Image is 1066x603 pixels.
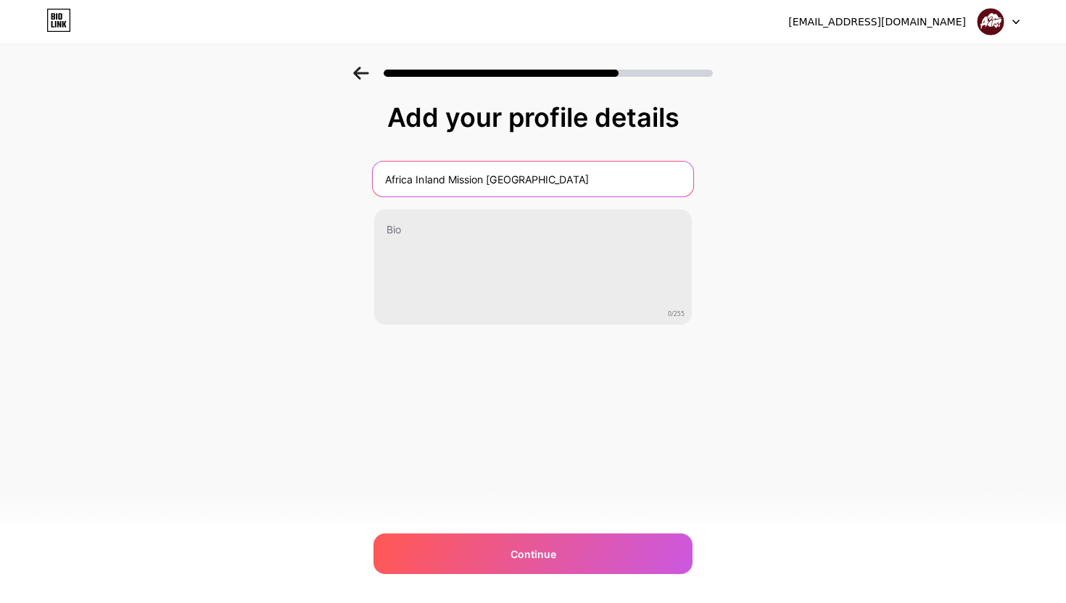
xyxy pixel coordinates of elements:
[373,162,693,196] input: Your name
[977,8,1004,36] img: aimintap
[788,14,966,30] div: [EMAIL_ADDRESS][DOMAIN_NAME]
[511,546,556,562] span: Continue
[381,103,685,132] div: Add your profile details
[668,310,685,319] span: 0/255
